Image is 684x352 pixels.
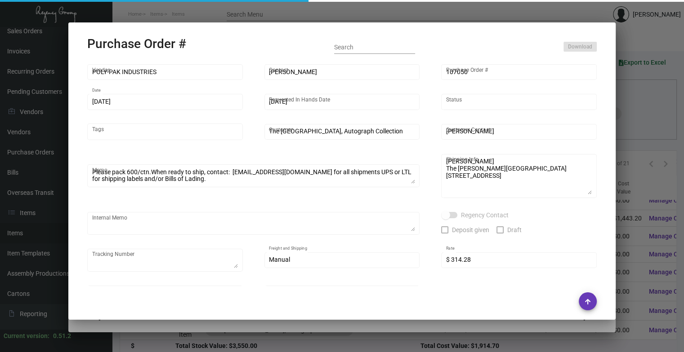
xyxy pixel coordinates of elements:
span: Regency Contact [461,210,509,220]
div: Current version: [4,331,49,341]
span: Manual [269,256,290,263]
button: Download [563,42,597,52]
span: Deposit given [452,224,489,235]
span: Download [568,43,592,51]
div: 0.51.2 [53,331,71,341]
h2: Purchase Order # [87,36,186,52]
span: Draft [507,224,522,235]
